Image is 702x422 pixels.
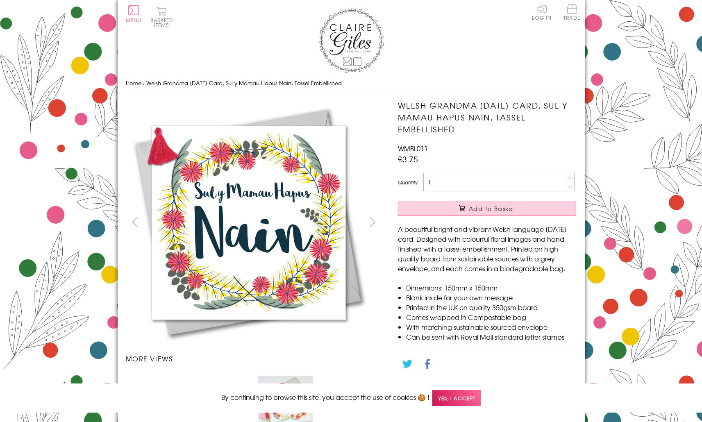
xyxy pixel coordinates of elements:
button: Add to Basket [398,201,576,216]
p: A beautiful bright and vibrant Welsh language [DATE] card. Designed with colourful floral images ... [398,224,576,273]
label: Quantity [398,179,418,186]
li: Can be sent with Royal Mail standard letter stamps [406,332,576,342]
span: £3.75 [398,153,418,165]
button: Menu [126,5,142,23]
li: Comes wrapped in Compostable bag [406,312,576,322]
h1: Welsh Grandma [DATE] Card, Sul y Mamau Hapus Nain, Tassel Embellished [398,100,576,135]
li: Dimensions: 150mm x 150mm [406,283,576,293]
span: Menu [126,16,142,24]
span: 0 items [154,16,173,29]
nav: breadcrumbs [126,75,577,92]
li: Blank inside for your own message [406,293,576,302]
li: Printed in the U.K on quality 350gsm board [406,302,576,312]
span: Trade [563,4,581,20]
button: Basket0 items [150,7,173,27]
img: Claire Giles Greetings Cards [318,8,384,73]
a: Trade [563,4,581,22]
span: WMBL011 [398,143,428,153]
a: Home [126,79,141,87]
li: With matching sustainable sourced envelope [406,322,576,332]
span: Add to Basket [469,204,516,213]
span: › [143,79,145,87]
span: Welsh Grandma [DATE] Card, Sul y Mamau Hapus Nain, Tassel Embellished [146,79,342,87]
button: prev [126,213,144,231]
img: Welsh Grandma Mother's Day Card, Sul y Mamau Hapus Nain, Tassel Embellished [382,100,627,345]
h3: More views [126,354,382,363]
span: Yes, I accept [432,390,481,406]
img: Welsh Grandma Mother's Day Card, Sul y Mamau Hapus Nain, Tassel Embellished [125,100,371,345]
a: Log In [532,4,552,20]
button: next [363,213,382,231]
a: Go back to the collection [405,381,484,391]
